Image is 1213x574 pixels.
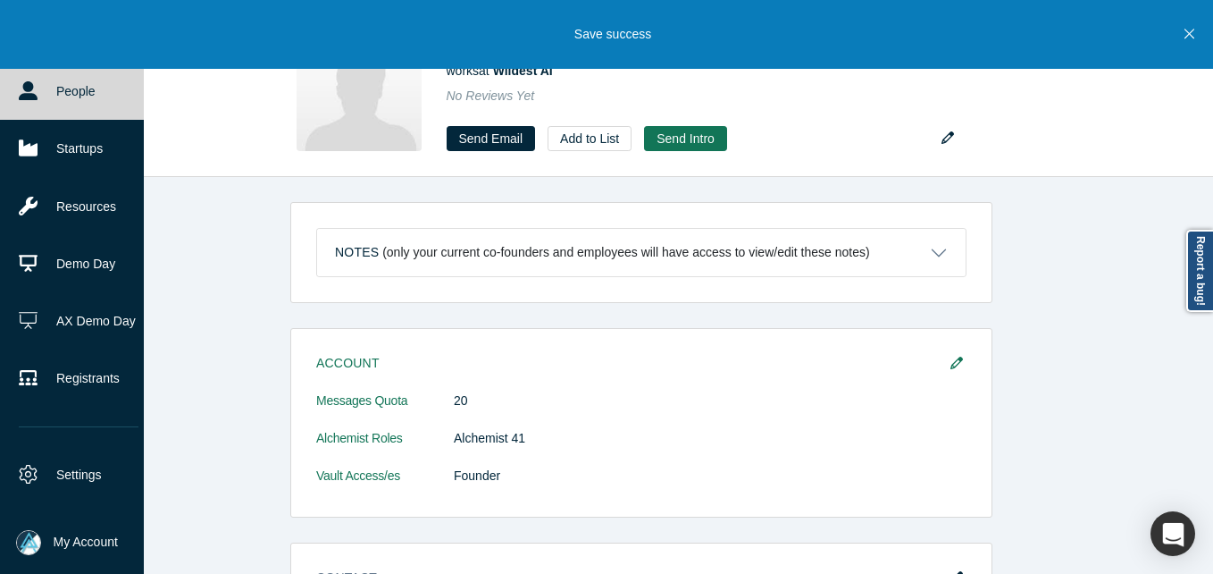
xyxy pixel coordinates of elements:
dd: Founder [454,467,966,485]
a: Report a bug! [1186,230,1213,312]
p: Save success [574,25,651,44]
span: No Reviews Yet [447,89,535,103]
dt: Vault Access/es [316,467,454,504]
img: Avikalp Gupta's Profile Image [297,26,422,151]
a: Send Email [447,126,536,151]
button: Add to List [548,126,632,151]
dd: Alchemist 41 [454,429,966,448]
dt: Alchemist Roles [316,429,454,467]
span: works at [447,63,553,78]
h3: Notes [335,243,379,262]
span: My Account [54,533,118,552]
dt: Messages Quota [316,392,454,429]
button: Notes (only your current co-founders and employees will have access to view/edit these notes) [317,229,966,276]
dd: 20 [454,392,966,410]
button: My Account [16,530,118,555]
h3: Account [316,354,941,373]
a: Wildest AI [493,63,553,78]
p: (only your current co-founders and employees will have access to view/edit these notes) [382,245,870,260]
img: Mia Scott's Account [16,530,41,555]
button: Send Intro [644,126,727,151]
